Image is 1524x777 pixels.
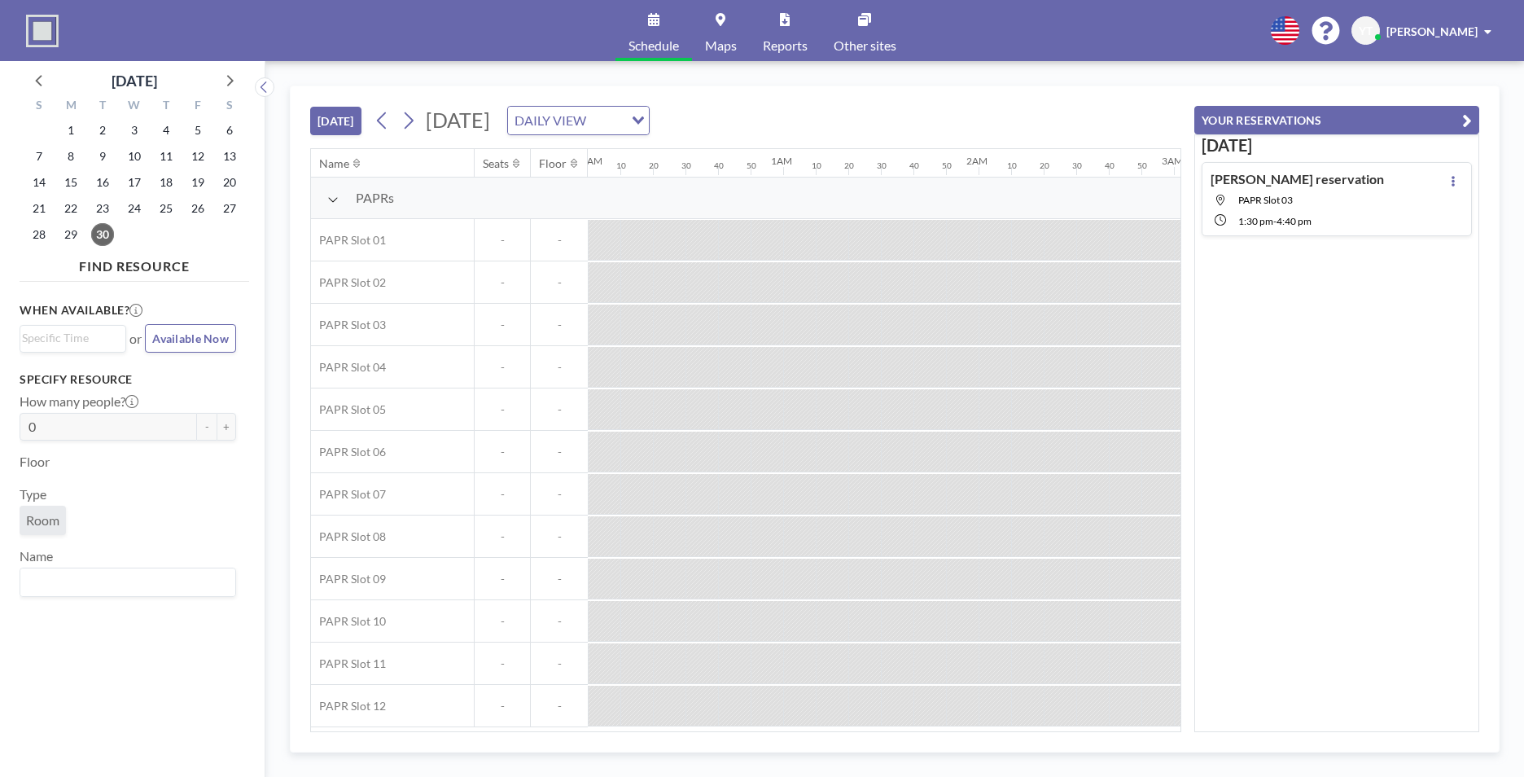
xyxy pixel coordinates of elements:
[475,487,530,502] span: -
[844,160,854,171] div: 20
[155,145,177,168] span: Thursday, September 11, 2025
[311,360,386,375] span: PAPR Slot 04
[20,486,46,503] label: Type
[531,360,588,375] span: -
[628,39,679,52] span: Schedule
[475,699,530,713] span: -
[59,223,82,246] span: Monday, September 29, 2025
[87,96,119,117] div: T
[155,119,177,142] span: Thursday, September 4, 2025
[475,614,530,629] span: -
[483,156,509,171] div: Seats
[152,331,229,345] span: Available Now
[475,233,530,248] span: -
[834,39,896,52] span: Other sites
[310,107,361,135] button: [DATE]
[1194,106,1479,134] button: YOUR RESERVATIONS
[123,197,146,220] span: Wednesday, September 24, 2025
[531,572,588,586] span: -
[20,454,50,470] label: Floor
[539,156,567,171] div: Floor
[91,145,114,168] span: Tuesday, September 9, 2025
[1273,215,1277,227] span: -
[966,155,988,167] div: 2AM
[20,568,235,596] div: Search for option
[59,197,82,220] span: Monday, September 22, 2025
[771,155,792,167] div: 1AM
[511,110,589,131] span: DAILY VIEW
[91,119,114,142] span: Tuesday, September 2, 2025
[531,656,588,671] span: -
[55,96,87,117] div: M
[311,318,386,332] span: PAPR Slot 03
[311,572,386,586] span: PAPR Slot 09
[311,699,386,713] span: PAPR Slot 12
[145,324,236,353] button: Available Now
[112,69,157,92] div: [DATE]
[942,160,952,171] div: 50
[531,318,588,332] span: -
[20,393,138,410] label: How many people?
[129,331,142,347] span: or
[123,171,146,194] span: Wednesday, September 17, 2025
[91,223,114,246] span: Tuesday, September 30, 2025
[1162,155,1183,167] div: 3AM
[91,197,114,220] span: Tuesday, September 23, 2025
[218,197,241,220] span: Saturday, September 27, 2025
[1105,160,1115,171] div: 40
[1072,160,1082,171] div: 30
[531,275,588,290] span: -
[91,171,114,194] span: Tuesday, September 16, 2025
[591,110,622,131] input: Search for option
[59,119,82,142] span: Monday, September 1, 2025
[475,445,530,459] span: -
[1137,160,1147,171] div: 50
[531,487,588,502] span: -
[28,145,50,168] span: Sunday, September 7, 2025
[119,96,151,117] div: W
[531,614,588,629] span: -
[24,96,55,117] div: S
[59,171,82,194] span: Monday, September 15, 2025
[186,145,209,168] span: Friday, September 12, 2025
[1238,215,1273,227] span: 1:30 PM
[197,413,217,441] button: -
[186,171,209,194] span: Friday, September 19, 2025
[531,445,588,459] span: -
[475,529,530,544] span: -
[705,39,737,52] span: Maps
[311,614,386,629] span: PAPR Slot 10
[475,572,530,586] span: -
[20,372,236,387] h3: Specify resource
[311,275,386,290] span: PAPR Slot 02
[150,96,182,117] div: T
[576,155,602,167] div: 12AM
[217,413,236,441] button: +
[1277,215,1312,227] span: 4:40 PM
[531,402,588,417] span: -
[311,656,386,671] span: PAPR Slot 11
[319,156,349,171] div: Name
[356,190,394,206] span: PAPRs
[681,160,691,171] div: 30
[1238,194,1293,206] span: PAPR Slot 03
[182,96,213,117] div: F
[59,145,82,168] span: Monday, September 8, 2025
[531,699,588,713] span: -
[1211,171,1384,187] h4: [PERSON_NAME] reservation
[218,119,241,142] span: Saturday, September 6, 2025
[20,548,53,564] label: Name
[186,119,209,142] span: Friday, September 5, 2025
[311,233,386,248] span: PAPR Slot 01
[531,233,588,248] span: -
[508,107,649,134] div: Search for option
[426,108,490,132] span: [DATE]
[877,160,887,171] div: 30
[28,223,50,246] span: Sunday, September 28, 2025
[531,529,588,544] span: -
[20,326,125,350] div: Search for option
[311,487,386,502] span: PAPR Slot 07
[747,160,756,171] div: 50
[714,160,724,171] div: 40
[311,529,386,544] span: PAPR Slot 08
